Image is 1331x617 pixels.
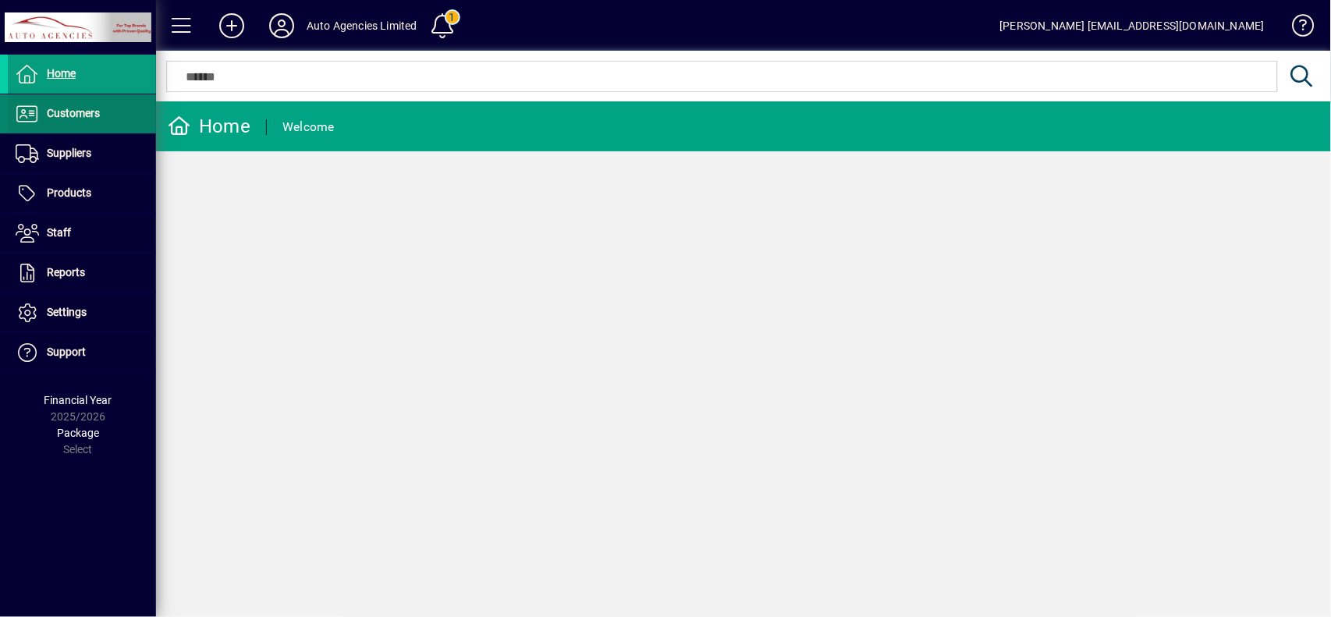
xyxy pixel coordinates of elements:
div: Auto Agencies Limited [307,13,417,38]
a: Suppliers [8,134,156,173]
a: Settings [8,293,156,332]
a: Products [8,174,156,213]
div: Welcome [282,115,335,140]
button: Add [207,12,257,40]
a: Reports [8,254,156,293]
span: Customers [47,107,100,119]
button: Profile [257,12,307,40]
a: Knowledge Base [1280,3,1311,54]
a: Support [8,333,156,372]
span: Suppliers [47,147,91,159]
span: Staff [47,226,71,239]
span: Products [47,186,91,199]
span: Support [47,346,86,358]
span: Home [47,67,76,80]
span: Package [57,427,99,439]
a: Customers [8,94,156,133]
span: Settings [47,306,87,318]
span: Financial Year [44,394,112,406]
a: Staff [8,214,156,253]
div: [PERSON_NAME] [EMAIL_ADDRESS][DOMAIN_NAME] [1000,13,1265,38]
div: Home [168,114,250,139]
span: Reports [47,266,85,278]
